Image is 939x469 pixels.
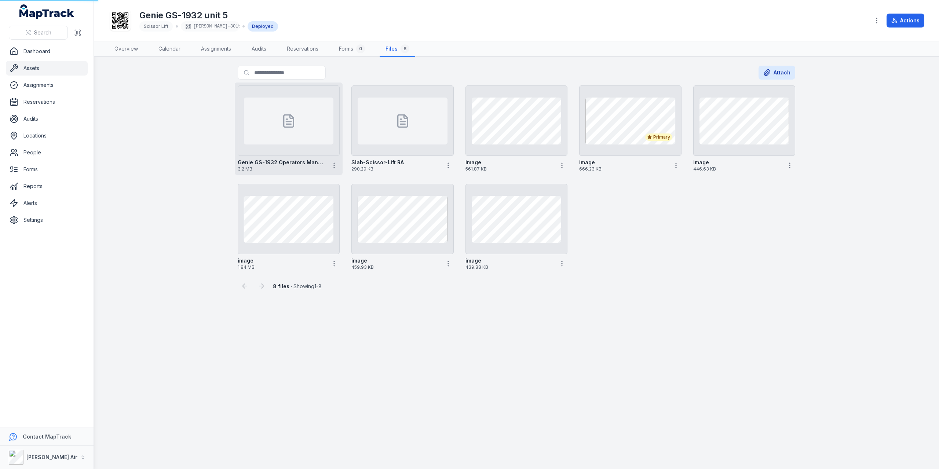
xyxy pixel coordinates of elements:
a: Reservations [6,95,88,109]
button: Search [9,26,68,40]
strong: Genie GS-1932 Operators Manual [238,159,326,166]
strong: image [579,159,595,166]
h1: Genie GS-1932 unit 5 [139,10,278,21]
span: 561.87 KB [465,166,553,172]
span: 3.2 MB [238,166,326,172]
a: Settings [6,213,88,227]
strong: [PERSON_NAME] Air [26,454,77,460]
a: Reports [6,179,88,194]
div: Primary [645,133,672,141]
a: Files8 [380,41,415,57]
span: 446.63 KB [693,166,781,172]
button: Actions [887,14,924,28]
a: Reservations [281,41,324,57]
strong: image [465,159,481,166]
div: 0 [356,44,365,53]
span: Scissor Lift [144,23,168,29]
strong: image [351,257,367,264]
a: Overview [109,41,144,57]
span: 666.23 KB [579,166,667,172]
span: · Showing 1 - 8 [273,283,322,289]
a: Forms0 [333,41,371,57]
a: People [6,145,88,160]
strong: image [238,257,253,264]
div: 8 [401,44,409,53]
a: Dashboard [6,44,88,59]
a: Audits [6,111,88,126]
a: Locations [6,128,88,143]
span: Search [34,29,51,36]
a: Forms [6,162,88,177]
strong: Slab-Scissor-Lift RA [351,159,404,166]
a: Calendar [153,41,186,57]
a: Assignments [195,41,237,57]
a: Assignments [6,78,88,92]
span: 459.93 KB [351,264,439,270]
a: Audits [246,41,272,57]
a: Alerts [6,196,88,210]
strong: 8 files [273,283,289,289]
span: 290.29 KB [351,166,439,172]
strong: Contact MapTrack [23,433,71,440]
strong: image [465,257,481,264]
a: MapTrack [19,4,74,19]
a: Assets [6,61,88,76]
div: [PERSON_NAME]-3015 [181,21,240,32]
button: Attach [759,66,795,80]
span: 1.84 MB [238,264,326,270]
div: Deployed [248,21,278,32]
strong: image [693,159,709,166]
span: 439.88 KB [465,264,553,270]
